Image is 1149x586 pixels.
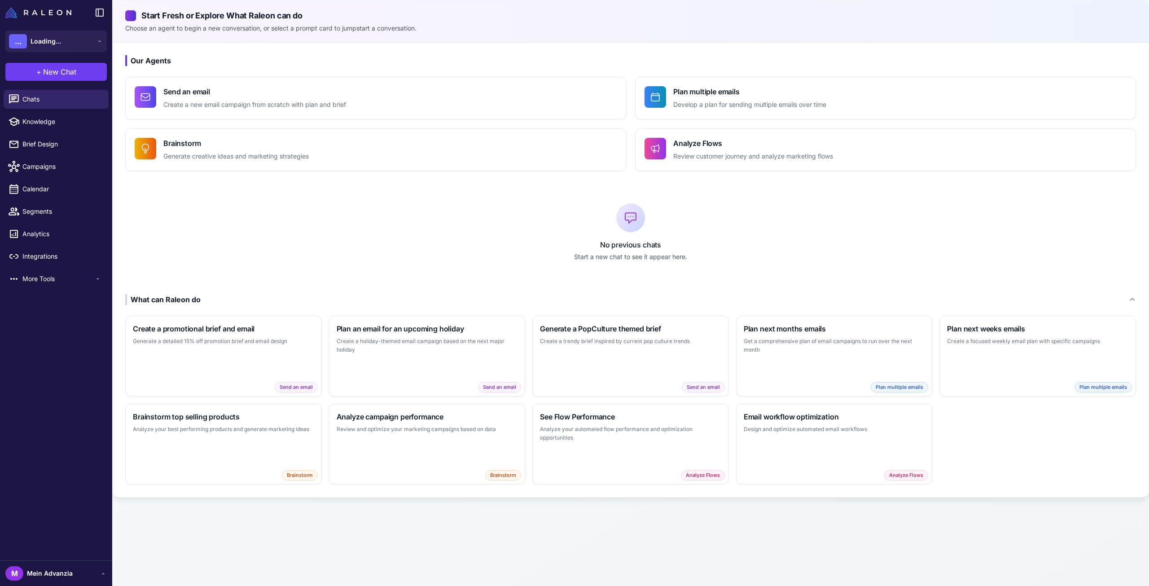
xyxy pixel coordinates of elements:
span: Brief Design [22,139,101,149]
p: Review customer journey and analyze marketing flows [673,151,833,162]
a: Integrations [4,247,109,266]
button: Send an emailCreate a new email campaign from scratch with plan and brief [125,77,626,119]
h4: Analyze Flows [673,138,833,149]
p: Create a trendy brief inspired by current pop culture trends [540,337,721,346]
span: Plan multiple emails [1074,382,1132,392]
p: Design and optimize automated email workflows [744,425,925,434]
span: Send an email [682,382,725,392]
button: Plan next months emailsGet a comprehensive plan of email campaigns to run over the next monthPlan... [736,316,933,397]
span: Knowledge [22,117,101,127]
p: Create a holiday-themed email campaign based on the next major holiday [337,337,518,354]
a: Segments [4,202,109,221]
h3: Generate a PopCulture themed brief [540,323,721,334]
button: Email workflow optimizationDesign and optimize automated email workflowsAnalyze Flows [736,404,933,485]
button: Create a promotional brief and emailGenerate a detailed 15% off promotion brief and email designS... [125,316,322,397]
span: Plan multiple emails [871,382,928,392]
span: Chats [22,94,101,104]
span: Send an email [478,382,521,392]
button: Brainstorm top selling productsAnalyze your best performing products and generate marketing ideas... [125,404,322,485]
p: Create a new email campaign from scratch with plan and brief [163,100,346,110]
a: Analytics [4,225,109,243]
p: Analyze your automated flow performance and optimization opportunities [540,425,721,442]
h2: Start Fresh or Explore What Raleon can do [125,9,1136,22]
button: Plan multiple emailsDevelop a plan for sending multiple emails over time [635,77,1136,119]
button: Analyze campaign performanceReview and optimize your marketing campaigns based on dataBrainstorm [329,404,526,485]
span: Calendar [22,184,101,194]
img: Raleon Logo [5,7,71,18]
h3: Our Agents [125,55,1136,66]
span: New Chat [43,66,76,77]
button: Generate a PopCulture themed briefCreate a trendy brief inspired by current pop culture trendsSen... [532,316,729,397]
p: No previous chats [125,239,1136,250]
div: ... [9,34,27,48]
h3: See Flow Performance [540,411,721,422]
button: Plan an email for an upcoming holidayCreate a holiday-themed email campaign based on the next maj... [329,316,526,397]
button: See Flow PerformanceAnalyze your automated flow performance and optimization opportunitiesAnalyze... [532,404,729,485]
span: Analyze Flows [681,470,725,480]
a: Calendar [4,180,109,198]
h3: Analyze campaign performance [337,411,518,422]
h3: Brainstorm top selling products [133,411,314,422]
div: M [5,566,23,581]
span: Send an email [275,382,318,392]
p: Develop a plan for sending multiple emails over time [673,100,826,110]
span: Loading... [31,36,61,46]
h3: Plan next weeks emails [947,323,1128,334]
a: Campaigns [4,157,109,176]
h4: Brainstorm [163,138,309,149]
span: Campaigns [22,162,101,172]
span: Integrations [22,251,101,261]
h3: Create a promotional brief and email [133,323,314,334]
h3: Plan next months emails [744,323,925,334]
p: Start a new chat to see it appear here. [125,252,1136,262]
span: Brainstorm [485,470,521,480]
p: Generate a detailed 15% off promotion brief and email design [133,337,314,346]
p: Choose an agent to begin a new conversation, or select a prompt card to jumpstart a conversation. [125,23,1136,33]
button: BrainstormGenerate creative ideas and marketing strategies [125,128,626,171]
button: Analyze FlowsReview customer journey and analyze marketing flows [635,128,1136,171]
p: Review and optimize your marketing campaigns based on data [337,425,518,434]
span: + [36,66,41,77]
h4: Send an email [163,86,346,97]
span: Mein Advanzia [27,568,73,578]
p: Generate creative ideas and marketing strategies [163,151,309,162]
span: Analytics [22,229,101,239]
span: Brainstorm [282,470,318,480]
span: Analyze Flows [884,470,928,480]
button: ...Loading... [5,31,107,52]
a: Chats [4,90,109,109]
button: +New Chat [5,63,107,81]
h3: Plan an email for an upcoming holiday [337,323,518,334]
h3: Email workflow optimization [744,411,925,422]
a: Raleon Logo [5,7,75,18]
div: What can Raleon do [125,294,201,305]
a: Knowledge [4,112,109,131]
p: Get a comprehensive plan of email campaigns to run over the next month [744,337,925,354]
p: Analyze your best performing products and generate marketing ideas [133,425,314,434]
a: Brief Design [4,135,109,154]
span: Segments [22,207,101,216]
button: Plan next weeks emailsCreate a focused weekly email plan with specific campaignsPlan multiple emails [939,316,1136,397]
span: More Tools [22,274,94,284]
p: Create a focused weekly email plan with specific campaigns [947,337,1128,346]
h4: Plan multiple emails [673,86,826,97]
